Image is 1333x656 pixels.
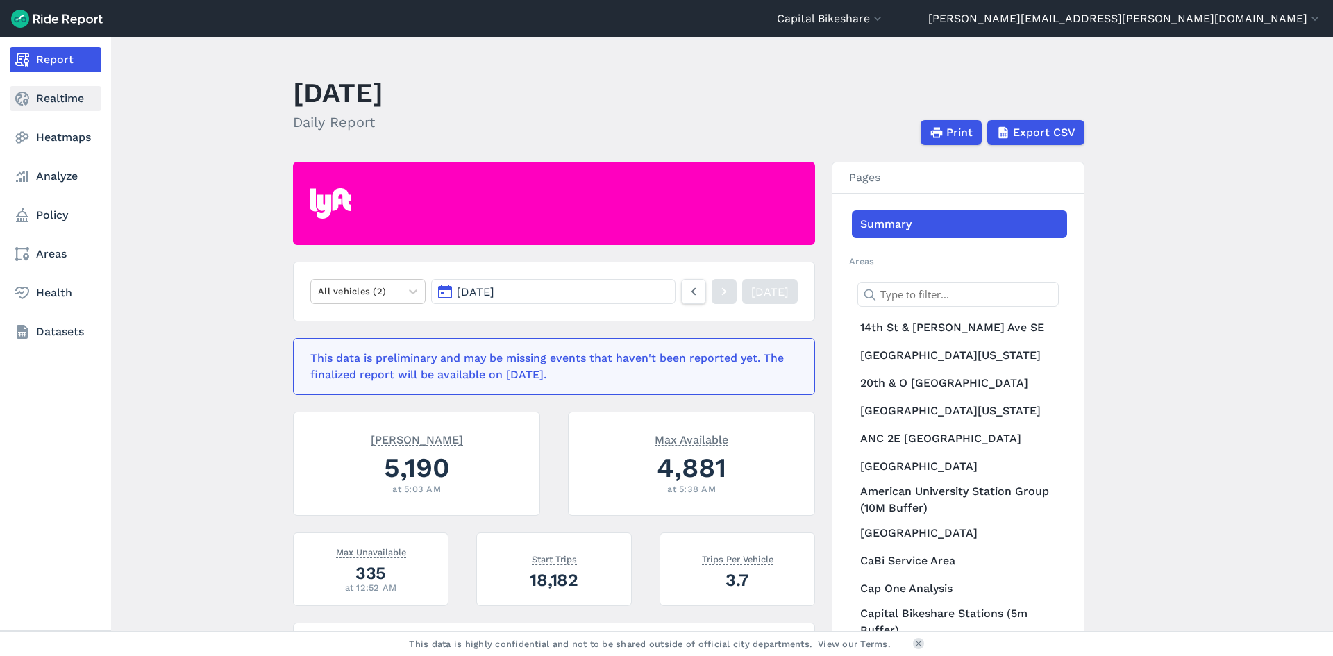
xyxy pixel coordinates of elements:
[832,162,1084,194] h3: Pages
[11,10,103,28] img: Ride Report
[702,551,773,565] span: Trips Per Vehicle
[10,242,101,267] a: Areas
[310,350,789,383] div: This data is preliminary and may be missing events that haven't been reported yet. The finalized ...
[852,547,1067,575] a: CaBi Service Area
[532,551,577,565] span: Start Trips
[494,568,614,592] div: 18,182
[777,10,885,27] button: Capital Bikeshare
[1013,124,1075,141] span: Export CSV
[10,280,101,305] a: Health
[849,255,1067,268] h2: Areas
[852,453,1067,480] a: [GEOGRAPHIC_DATA]
[852,575,1067,603] a: Cap One Analysis
[10,319,101,344] a: Datasets
[818,637,891,650] a: View our Terms.
[10,125,101,150] a: Heatmaps
[852,342,1067,369] a: [GEOGRAPHIC_DATA][US_STATE]
[928,10,1322,27] button: [PERSON_NAME][EMAIL_ADDRESS][PERSON_NAME][DOMAIN_NAME]
[852,519,1067,547] a: [GEOGRAPHIC_DATA]
[946,124,973,141] span: Print
[852,425,1067,453] a: ANC 2E [GEOGRAPHIC_DATA]
[457,285,494,298] span: [DATE]
[742,279,798,304] a: [DATE]
[852,397,1067,425] a: [GEOGRAPHIC_DATA][US_STATE]
[921,120,982,145] button: Print
[655,432,728,446] span: Max Available
[431,279,676,304] button: [DATE]
[310,482,523,496] div: at 5:03 AM
[10,164,101,189] a: Analyze
[310,188,351,219] img: Lyft
[585,448,798,487] div: 4,881
[852,314,1067,342] a: 14th St & [PERSON_NAME] Ave SE
[10,203,101,228] a: Policy
[10,47,101,72] a: Report
[585,482,798,496] div: at 5:38 AM
[310,581,431,594] div: at 12:52 AM
[852,603,1067,641] a: Capital Bikeshare Stations (5m Buffer)
[336,544,406,558] span: Max Unavailable
[310,561,431,585] div: 335
[677,568,798,592] div: 3.7
[293,112,383,133] h2: Daily Report
[852,369,1067,397] a: 20th & O [GEOGRAPHIC_DATA]
[310,448,523,487] div: 5,190
[293,74,383,112] h1: [DATE]
[371,432,463,446] span: [PERSON_NAME]
[852,480,1067,519] a: American University Station Group (10M Buffer)
[987,120,1084,145] button: Export CSV
[10,86,101,111] a: Realtime
[857,282,1059,307] input: Type to filter...
[852,210,1067,238] a: Summary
